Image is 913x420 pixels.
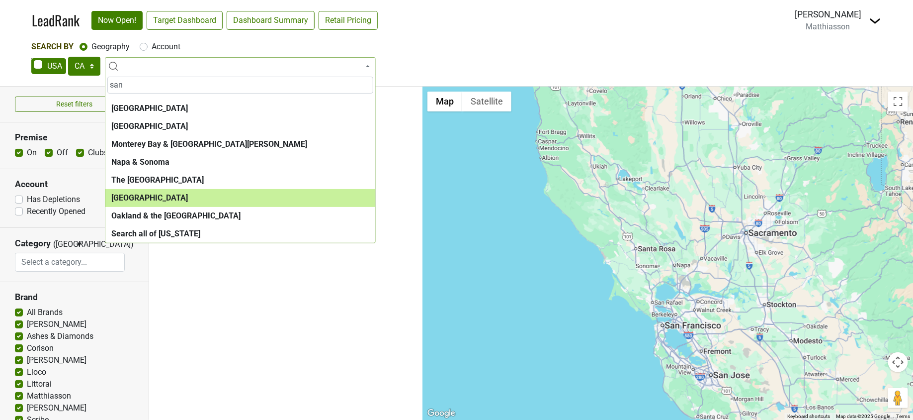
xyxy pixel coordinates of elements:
[111,211,241,220] b: Oakland & the [GEOGRAPHIC_DATA]
[91,41,130,53] label: Geography
[111,175,204,185] b: The [GEOGRAPHIC_DATA]
[27,366,46,378] label: Lioco
[795,8,861,21] div: [PERSON_NAME]
[227,11,315,30] a: Dashboard Summary
[31,42,74,51] span: Search By
[888,92,908,111] button: Toggle fullscreen view
[425,407,458,420] a: Open this area in Google Maps (opens a new window)
[111,121,188,131] b: [GEOGRAPHIC_DATA]
[111,157,169,167] b: Napa & Sonoma
[319,11,378,30] a: Retail Pricing
[15,238,51,249] h3: Category
[32,10,80,31] a: LeadRank
[806,22,850,31] span: Matthiasson
[888,388,908,408] button: Drag Pegman onto the map to open Street View
[27,307,63,318] label: All Brands
[111,229,200,238] b: Search all of [US_STATE]
[888,352,908,372] button: Map camera controls
[15,97,134,112] button: Reset filters
[869,15,881,27] img: Dropdown Menu
[836,414,890,419] span: Map data ©2025 Google
[27,402,86,414] label: [PERSON_NAME]
[462,92,511,111] button: Show satellite imagery
[27,342,54,354] label: Corison
[111,193,188,203] b: [GEOGRAPHIC_DATA]
[53,238,73,253] span: ([GEOGRAPHIC_DATA])
[27,330,93,342] label: Ashes & Diamonds
[27,147,37,159] label: On
[15,132,134,143] h3: Premise
[111,139,307,149] b: Monterey Bay & [GEOGRAPHIC_DATA][PERSON_NAME]
[27,390,71,402] label: Matthiasson
[88,147,108,159] label: Clubs
[27,354,86,366] label: [PERSON_NAME]
[111,104,188,113] b: [GEOGRAPHIC_DATA]
[27,206,85,217] label: Recently Opened
[147,11,223,30] a: Target Dashboard
[27,318,86,330] label: [PERSON_NAME]
[15,179,134,190] h3: Account
[27,378,52,390] label: Littorai
[152,41,180,53] label: Account
[91,11,143,30] a: Now Open!
[27,194,80,206] label: Has Depletions
[15,253,124,272] input: Select a category...
[896,414,910,419] a: Terms (opens in new tab)
[427,92,462,111] button: Show street map
[76,240,83,249] span: ▼
[425,407,458,420] img: Google
[787,413,830,420] button: Keyboard shortcuts
[15,292,134,303] h3: Brand
[57,147,68,159] label: Off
